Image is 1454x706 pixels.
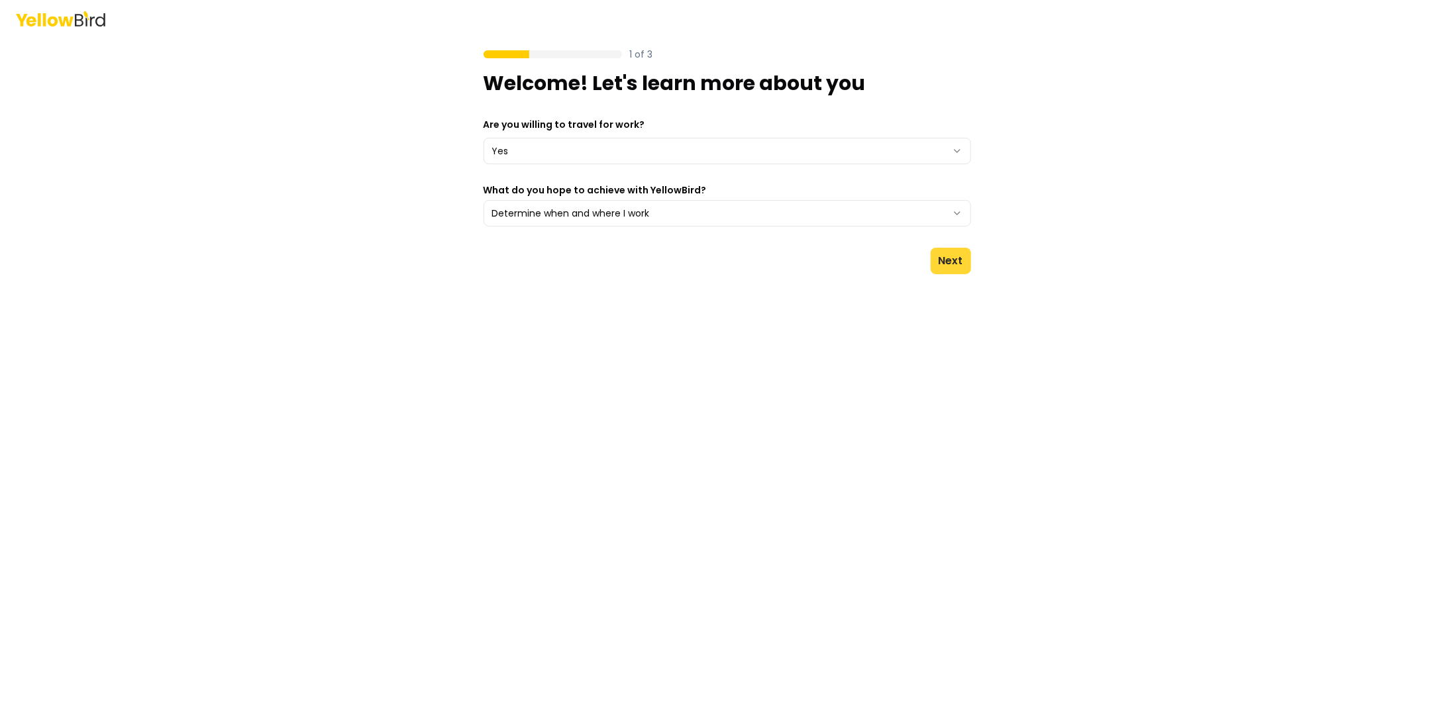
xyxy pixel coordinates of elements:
[484,72,971,95] h1: Welcome! Let's learn more about you
[630,48,653,61] p: 1 of 3
[484,200,971,227] button: Determine when and where I work
[931,248,971,274] button: Next
[484,185,971,195] label: What do you hope to achieve with YellowBird?
[484,118,645,131] label: Are you willing to travel for work?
